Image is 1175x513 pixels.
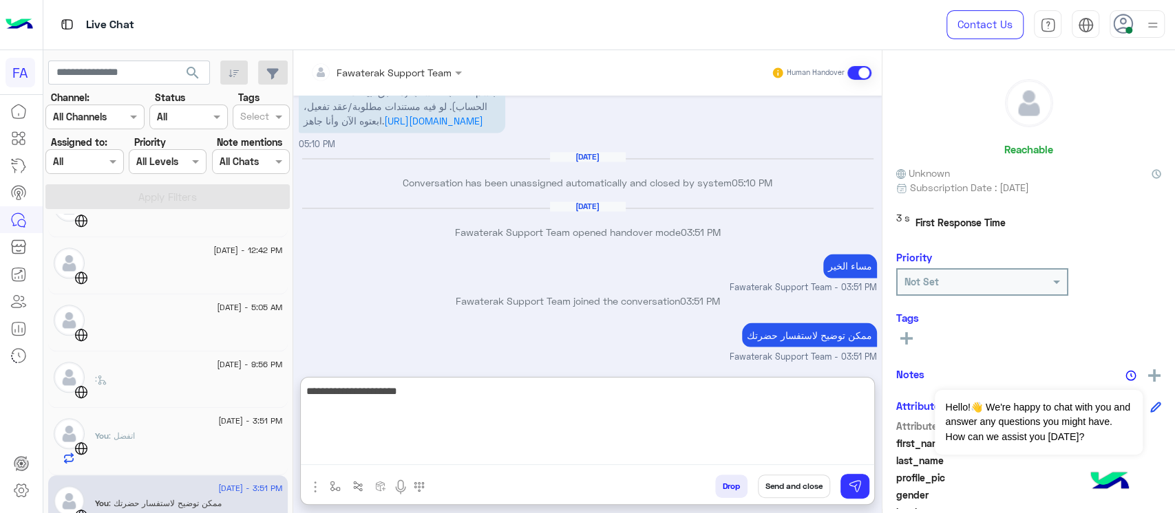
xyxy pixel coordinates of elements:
a: tab [1034,10,1061,39]
h6: [DATE] [550,201,626,211]
label: Channel: [51,90,89,105]
span: 05:10 PM [299,139,335,149]
img: profile [1144,17,1161,34]
span: null [1030,488,1162,502]
span: 03:51 PM [680,295,720,307]
span: : [95,373,107,384]
span: gender [896,488,1028,502]
p: Fawaterak Support Team opened handover mode [299,225,877,239]
a: Contact Us [946,10,1024,39]
h6: Tags [896,312,1161,324]
img: defaultAdmin.png [54,418,85,449]
p: 19/8/2025, 3:51 PM [742,323,877,347]
img: defaultAdmin.png [54,248,85,279]
img: send message [848,479,862,493]
span: 03:51 PM [681,226,721,238]
img: create order [375,481,386,492]
img: select flow [330,481,341,492]
span: You [95,430,109,441]
label: Assigned to: [51,135,107,149]
p: Conversation has been unassigned automatically and closed by system [299,175,877,190]
label: Note mentions [217,135,282,149]
h6: Reachable [1004,143,1053,155]
span: search [184,65,201,81]
img: WebChat [74,271,88,285]
div: Select [238,109,269,127]
div: FA [6,58,35,87]
img: add [1148,369,1161,382]
button: Apply Filters [45,184,290,209]
button: create order [370,474,392,497]
img: WebChat [74,328,88,342]
img: tab [59,16,76,33]
span: Fawaterak Support Team - 03:51 PM [730,350,877,363]
span: اتفضل [109,430,135,441]
small: Human Handover [787,67,845,78]
span: First Response Time [915,215,1006,230]
span: Attribute Name [896,419,1028,433]
img: hulul-logo.png [1086,458,1134,506]
img: Logo [6,10,33,39]
h6: Priority [896,251,932,263]
span: Fawaterak Support Team - 03:51 PM [730,281,877,294]
img: defaultAdmin.png [1006,80,1052,127]
button: search [176,61,210,90]
a: [URL][DOMAIN_NAME] [384,115,483,127]
span: last_name [896,453,1028,468]
img: send voice note [392,479,409,495]
span: profile_pic [896,470,1028,485]
img: defaultAdmin.png [54,362,85,393]
button: Send and close [758,474,830,498]
button: Trigger scenario [347,474,370,497]
span: ممكن توضيح لاستفسار حضرتك [109,498,222,508]
button: select flow [324,474,347,497]
img: tab [1040,17,1056,33]
span: You [95,498,109,508]
span: Subscription Date : [DATE] [910,180,1029,195]
label: Tags [238,90,260,105]
img: Trigger scenario [352,481,363,492]
p: Fawaterak Support Team joined the conversation [299,294,877,308]
img: WebChat [74,385,88,399]
span: [DATE] - 3:51 PM [218,415,282,427]
h6: Attributes [896,400,945,412]
span: [DATE] - 3:51 PM [218,482,282,494]
img: defaultAdmin.png [54,305,85,336]
button: Drop [715,474,748,498]
span: [DATE] - 5:05 AM [217,301,282,314]
img: WebChat [74,214,88,228]
span: first_name [896,436,1028,450]
p: Live Chat [86,16,134,34]
img: send attachment [307,479,324,495]
p: 19/8/2025, 3:51 PM [823,254,877,278]
span: 05:10 PM [732,177,772,188]
span: 3 s [896,210,910,235]
h6: Notes [896,368,924,380]
h6: [DATE] [550,152,626,162]
img: make a call [414,481,425,492]
span: Unknown [896,166,950,180]
span: [DATE] - 12:42 PM [213,244,282,256]
span: Hello!👋 We're happy to chat with you and answer any questions you might have. How can we assist y... [935,390,1142,455]
span: [DATE] - 9:56 PM [217,358,282,371]
label: Priority [134,135,166,149]
label: Status [155,90,185,105]
img: WebChat [74,441,88,455]
img: tab [1078,17,1094,33]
